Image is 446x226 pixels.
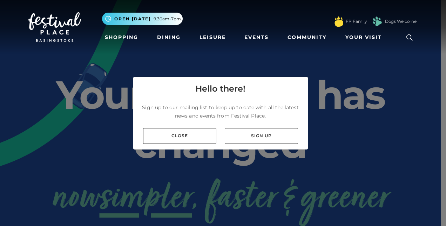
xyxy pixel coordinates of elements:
a: Events [242,31,271,44]
a: Shopping [102,31,141,44]
a: Your Visit [343,31,388,44]
a: FP Family [346,18,367,25]
a: Sign up [225,128,298,144]
a: Community [285,31,329,44]
img: Festival Place Logo [28,12,81,42]
a: Dining [154,31,183,44]
span: Your Visit [345,34,382,41]
button: Open [DATE] 9.30am-7pm [102,13,183,25]
span: Open [DATE] [114,16,151,22]
span: 9.30am-7pm [154,16,181,22]
a: Close [143,128,216,144]
h4: Hello there! [195,82,245,95]
a: Dogs Welcome! [385,18,418,25]
a: Leisure [197,31,229,44]
p: Sign up to our mailing list to keep up to date with all the latest news and events from Festival ... [139,103,302,120]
